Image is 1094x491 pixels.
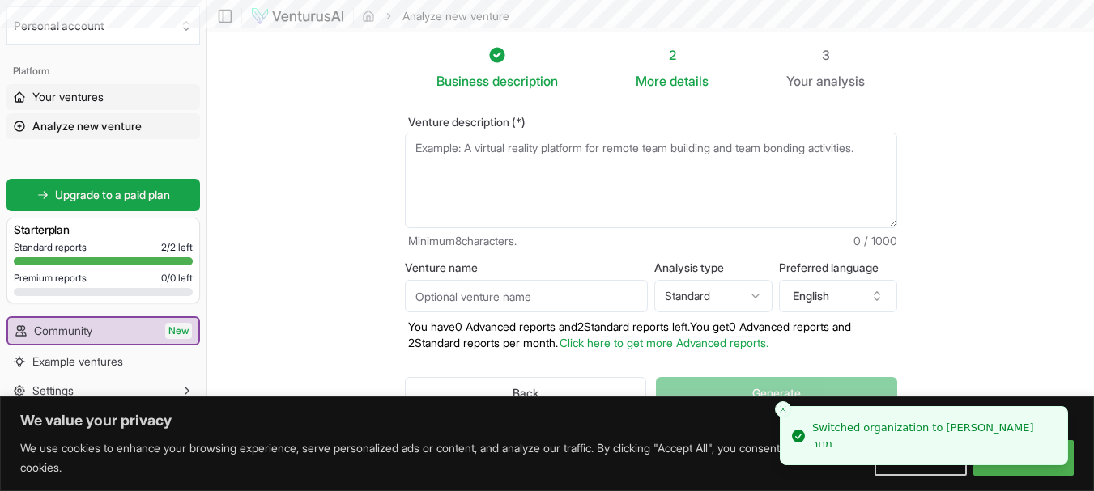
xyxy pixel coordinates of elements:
[405,116,897,128] label: Venture description (*)
[6,113,200,139] a: Analyze new venture
[55,187,170,203] span: Upgrade to a paid plan
[786,45,865,65] div: 3
[14,222,193,238] h3: Starter plan
[816,73,865,89] span: analysis
[20,411,1074,430] p: We value your privacy
[775,401,791,417] button: Close toast
[161,272,193,285] span: 0 / 0 left
[405,319,897,351] p: You have 0 Advanced reports and 2 Standard reports left. Y ou get 0 Advanced reports and 2 Standa...
[405,262,648,273] label: Venture name
[34,323,92,339] span: Community
[8,318,198,344] a: CommunityNew
[779,280,897,312] button: English
[6,84,200,110] a: Your ventures
[636,71,666,91] span: More
[670,73,709,89] span: details
[405,377,647,409] button: Back
[6,378,200,404] button: Settings
[436,71,489,91] span: Business
[6,179,200,211] a: Upgrade to a paid plan
[6,349,200,375] a: Example ventures
[32,383,74,399] span: Settings
[20,438,862,477] p: We use cookies to enhance your browsing experience, serve personalized ads or content, and analyz...
[14,272,87,285] span: Premium reports
[32,89,104,105] span: Your ventures
[786,71,813,91] span: Your
[6,58,200,84] div: Platform
[405,280,648,312] input: Optional venture name
[161,241,193,254] span: 2 / 2 left
[32,118,142,134] span: Analyze new venture
[165,323,192,339] span: New
[636,45,709,65] div: 2
[812,420,1054,451] div: Switched organization to [PERSON_NAME] מנור
[853,233,897,249] span: 0 / 1000
[14,241,87,254] span: Standard reports
[492,73,558,89] span: description
[560,336,768,349] a: Click here to get more Advanced reports.
[408,233,517,249] span: Minimum 8 characters.
[779,262,897,273] label: Preferred language
[654,262,773,273] label: Analysis type
[32,353,123,370] span: Example ventures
